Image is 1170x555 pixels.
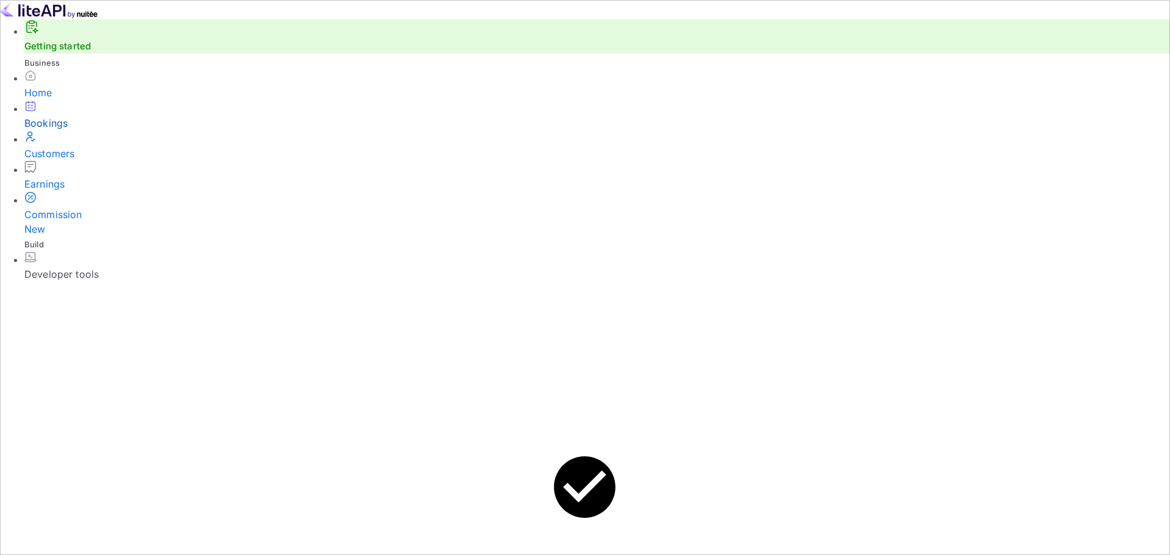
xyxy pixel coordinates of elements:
div: Earnings [24,177,1170,191]
a: Customers [24,130,1170,161]
a: Bookings [24,100,1170,130]
span: Build [24,239,44,249]
div: Getting started [24,19,1170,54]
a: Home [24,69,1170,100]
div: Commission [24,207,1170,236]
span: Business [24,58,60,68]
a: Getting started [24,40,91,52]
div: Developer tools [24,267,1170,281]
a: Earnings [24,161,1170,191]
div: Customers [24,146,1170,161]
div: New [24,222,1170,236]
div: Bookings [24,116,1170,130]
div: Home [24,85,1170,100]
a: CommissionNew [24,191,1170,236]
